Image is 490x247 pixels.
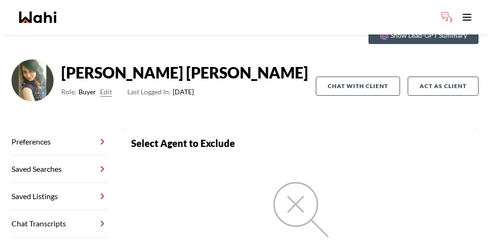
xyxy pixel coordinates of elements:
button: Toggle open navigation menu [457,8,477,27]
strong: Select Agent to Exclude [131,137,235,149]
a: Wahi homepage [19,11,56,23]
img: ACg8ocJG97vbLE53Ja1BNGOU6uB4lktKGmqU-7MbP636I4sCOSBG9mJa=s96-c [11,59,54,101]
span: [DATE] [127,86,194,98]
a: Saved Searches [11,156,108,183]
strong: [PERSON_NAME] [PERSON_NAME] [61,63,308,82]
button: Show Lead-GPT Summary [368,27,479,44]
button: Act as Client [408,77,479,96]
button: Chat with client [316,77,400,96]
a: Saved Listings [11,183,108,210]
button: Edit [100,86,112,98]
span: Role: [61,86,77,98]
p: Show Lead-GPT Summary [390,31,467,40]
a: Chat Transcripts [11,210,108,237]
a: Preferences [11,128,108,156]
span: Buyer [78,86,96,98]
span: Last Logged In: [127,88,171,96]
